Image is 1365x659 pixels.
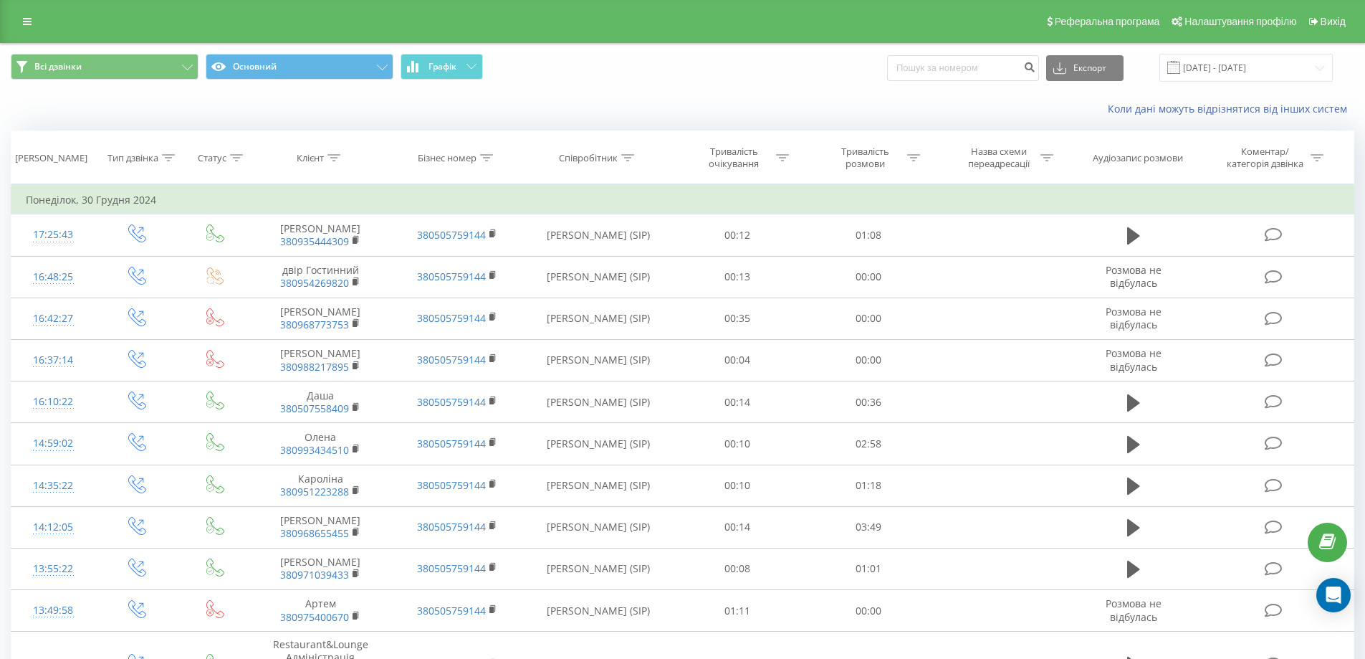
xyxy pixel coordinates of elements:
td: 00:14 [672,506,803,548]
div: 16:42:27 [26,305,81,333]
td: 00:10 [672,465,803,506]
td: [PERSON_NAME] (SIP) [525,506,672,548]
td: 00:13 [672,256,803,298]
td: 00:00 [803,590,934,632]
td: [PERSON_NAME] [252,548,388,589]
td: [PERSON_NAME] (SIP) [525,214,672,256]
td: [PERSON_NAME] (SIP) [525,339,672,381]
a: 380505759144 [417,270,486,283]
input: Пошук за номером [887,55,1039,81]
td: 01:08 [803,214,934,256]
div: Клієнт [297,152,324,164]
div: Тривалість розмови [827,146,904,170]
div: Тип дзвінка [107,152,158,164]
a: 380505759144 [417,561,486,575]
button: Експорт [1046,55,1124,81]
td: [PERSON_NAME] (SIP) [525,381,672,423]
span: Вихід [1321,16,1346,27]
span: Реферальна програма [1055,16,1160,27]
td: 00:08 [672,548,803,589]
td: 00:00 [803,256,934,298]
a: 380968655455 [280,526,349,540]
td: двір Гостинний [252,256,388,298]
a: 380507558409 [280,402,349,415]
td: Артем [252,590,388,632]
td: [PERSON_NAME] [252,506,388,548]
td: 00:36 [803,381,934,423]
div: 13:55:22 [26,555,81,583]
td: [PERSON_NAME] [252,339,388,381]
a: 380988217895 [280,360,349,374]
td: 00:14 [672,381,803,423]
div: 14:59:02 [26,430,81,457]
td: [PERSON_NAME] (SIP) [525,590,672,632]
div: 13:49:58 [26,597,81,625]
td: 00:35 [672,298,803,339]
div: 16:37:14 [26,346,81,374]
td: 01:11 [672,590,803,632]
a: 380505759144 [417,353,486,366]
td: 00:10 [672,423,803,465]
td: 00:00 [803,298,934,339]
div: 16:48:25 [26,263,81,291]
td: [PERSON_NAME] (SIP) [525,548,672,589]
button: Всі дзвінки [11,54,198,80]
div: 16:10:22 [26,388,81,416]
td: Олена [252,423,388,465]
td: 03:49 [803,506,934,548]
button: Графік [401,54,483,80]
div: Open Intercom Messenger [1316,578,1351,612]
div: Назва схеми переадресації [960,146,1037,170]
td: 00:12 [672,214,803,256]
div: 14:35:22 [26,472,81,500]
td: 02:58 [803,423,934,465]
a: 380505759144 [417,228,486,242]
td: [PERSON_NAME] (SIP) [525,423,672,465]
a: 380975400670 [280,610,349,624]
a: 380968773753 [280,318,349,331]
button: Основний [206,54,393,80]
td: 00:00 [803,339,934,381]
td: 01:18 [803,465,934,506]
a: 380505759144 [417,437,486,450]
span: Налаштування профілю [1184,16,1296,27]
a: 380954269820 [280,276,349,290]
div: Бізнес номер [418,152,476,164]
span: Графік [428,62,456,72]
td: Понеділок, 30 Грудня 2024 [11,186,1354,214]
a: 380505759144 [417,520,486,534]
div: [PERSON_NAME] [15,152,87,164]
td: 01:01 [803,548,934,589]
div: Тривалість очікування [696,146,772,170]
a: 380935444309 [280,234,349,248]
td: [PERSON_NAME] (SIP) [525,256,672,298]
span: Розмова не відбулась [1106,597,1162,623]
td: [PERSON_NAME] (SIP) [525,298,672,339]
a: 380951223288 [280,485,349,498]
a: 380505759144 [417,395,486,409]
div: 17:25:43 [26,221,81,249]
span: Розмова не відбулась [1106,346,1162,373]
span: Розмова не відбулась [1106,305,1162,331]
td: Даша [252,381,388,423]
div: Статус [198,152,226,164]
div: 14:12:05 [26,513,81,541]
td: [PERSON_NAME] [252,298,388,339]
a: Коли дані можуть відрізнятися вiд інших систем [1108,102,1354,115]
div: Аудіозапис розмови [1093,152,1183,164]
span: Всі дзвінки [34,61,82,72]
a: 380971039433 [280,568,349,582]
a: 380505759144 [417,604,486,617]
a: 380505759144 [417,311,486,325]
td: 00:04 [672,339,803,381]
span: Розмова не відбулась [1106,263,1162,290]
a: 380505759144 [417,478,486,492]
td: [PERSON_NAME] [252,214,388,256]
a: 380993434510 [280,443,349,457]
div: Співробітник [559,152,618,164]
div: Коментар/категорія дзвінка [1223,146,1307,170]
td: [PERSON_NAME] (SIP) [525,465,672,506]
td: Кароліна [252,465,388,506]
